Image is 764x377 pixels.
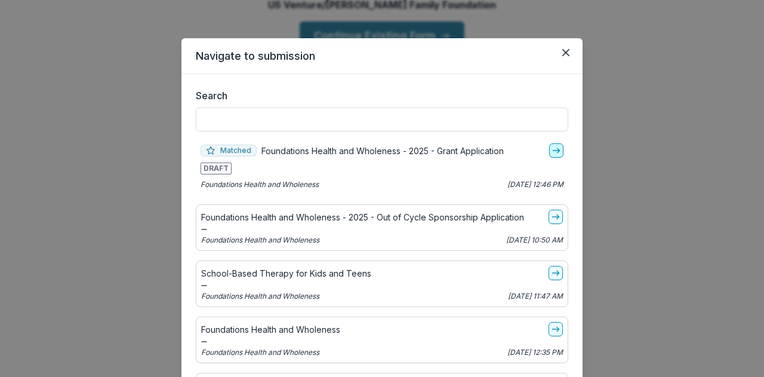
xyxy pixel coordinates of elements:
p: [DATE] 12:35 PM [507,347,563,358]
p: Foundations Health and Wholeness - 2025 - Out of Cycle Sponsorship Application [201,211,524,223]
label: Search [196,88,561,103]
button: Close [556,43,575,62]
p: Foundations Health and Wholeness [201,291,319,302]
p: Foundations Health and Wholeness [201,323,340,336]
span: DRAFT [201,163,232,174]
span: Matched [201,145,257,157]
p: Foundations Health and Wholeness [201,347,319,358]
a: go-to [549,210,563,224]
p: [DATE] 12:46 PM [507,179,563,190]
a: go-to [549,322,563,336]
header: Navigate to submission [181,38,583,74]
p: [DATE] 10:50 AM [506,235,563,246]
p: [DATE] 11:47 AM [508,291,563,302]
p: Foundations Health and Wholeness - 2025 - Grant Application [261,145,504,157]
p: School-Based Therapy for Kids and Teens [201,267,371,280]
p: Foundations Health and Wholeness [201,179,319,190]
a: go-to [549,143,563,158]
a: go-to [549,266,563,280]
p: Foundations Health and Wholeness [201,235,319,246]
